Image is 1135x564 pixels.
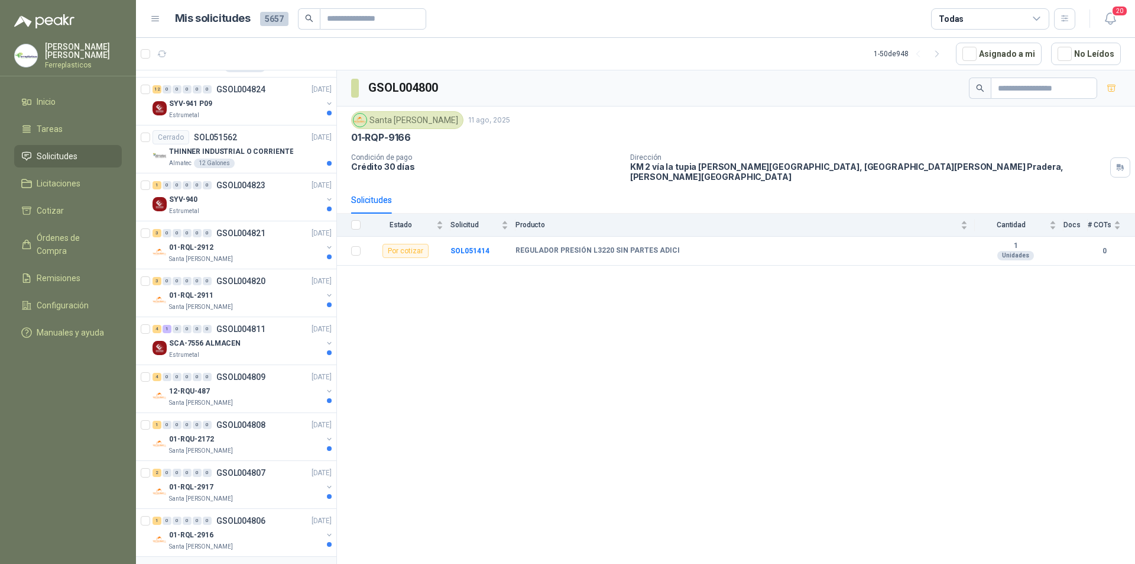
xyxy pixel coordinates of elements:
[183,181,192,189] div: 0
[194,133,237,141] p: SOL051562
[14,227,122,262] a: Órdenes de Compra
[37,95,56,108] span: Inicio
[312,276,332,287] p: [DATE]
[163,469,171,477] div: 0
[1088,214,1135,237] th: # COTs
[193,469,202,477] div: 0
[173,85,181,94] div: 0
[203,469,212,477] div: 0
[203,421,212,429] div: 0
[153,341,167,355] img: Company Logo
[203,85,212,94] div: 0
[37,123,63,136] span: Tareas
[153,533,167,547] img: Company Logo
[305,14,313,22] span: search
[153,469,161,477] div: 2
[216,181,265,189] p: GSOL004823
[260,12,288,26] span: 5657
[515,221,958,229] span: Producto
[14,199,122,222] a: Cotizar
[183,277,192,285] div: 0
[1088,246,1121,257] b: 0
[956,43,1042,65] button: Asignado a mi
[368,214,450,237] th: Estado
[153,181,161,189] div: 1
[173,181,181,189] div: 0
[351,131,411,144] p: 01-RQP-9166
[975,221,1047,229] span: Cantidad
[351,153,621,162] p: Condición de pago
[169,98,212,109] p: SYV-941 P09
[169,159,192,168] p: Almatec
[368,221,434,229] span: Estado
[169,338,241,349] p: SCA-7556 ALMACEN
[163,373,171,381] div: 0
[203,373,212,381] div: 0
[153,101,167,115] img: Company Logo
[153,130,189,144] div: Cerrado
[37,272,80,285] span: Remisiones
[368,79,440,97] h3: GSOL004800
[153,149,167,163] img: Company Logo
[163,85,171,94] div: 0
[173,517,181,525] div: 0
[312,372,332,383] p: [DATE]
[203,277,212,285] div: 0
[163,181,171,189] div: 0
[153,373,161,381] div: 4
[153,370,334,408] a: 4 0 0 0 0 0 GSOL004809[DATE] Company Logo12-RQU-487Santa [PERSON_NAME]
[169,446,233,456] p: Santa [PERSON_NAME]
[193,85,202,94] div: 0
[216,373,265,381] p: GSOL004809
[216,517,265,525] p: GSOL004806
[312,420,332,431] p: [DATE]
[163,421,171,429] div: 0
[975,241,1056,251] b: 1
[153,293,167,307] img: Company Logo
[14,91,122,113] a: Inicio
[351,111,463,129] div: Santa [PERSON_NAME]
[14,145,122,167] a: Solicitudes
[183,421,192,429] div: 0
[169,386,210,397] p: 12-RQU-487
[193,517,202,525] div: 0
[382,244,429,258] div: Por cotizar
[939,12,964,25] div: Todas
[153,389,167,403] img: Company Logo
[1063,214,1088,237] th: Docs
[169,398,233,408] p: Santa [PERSON_NAME]
[45,62,122,69] p: Ferreplasticos
[351,194,392,207] div: Solicitudes
[169,350,199,360] p: Estrumetal
[1051,43,1121,65] button: No Leídos
[169,530,213,541] p: 01-RQL-2916
[153,245,167,259] img: Company Logo
[136,125,336,173] a: CerradoSOL051562[DATE] Company LogoTHINNER INDUSTRIAL O CORRIENTEAlmatec12 Galones
[153,229,161,237] div: 3
[153,485,167,499] img: Company Logo
[216,421,265,429] p: GSOL004808
[14,172,122,195] a: Licitaciones
[153,322,334,360] a: 4 1 0 0 0 0 GSOL004811[DATE] Company LogoSCA-7556 ALMACENEstrumetal
[173,469,181,477] div: 0
[450,214,515,237] th: Solicitud
[173,325,181,333] div: 0
[203,325,212,333] div: 0
[163,517,171,525] div: 0
[169,194,197,205] p: SYV-940
[874,44,946,63] div: 1 - 50 de 948
[193,181,202,189] div: 0
[14,118,122,140] a: Tareas
[216,325,265,333] p: GSOL004811
[153,325,161,333] div: 4
[173,229,181,237] div: 0
[45,43,122,59] p: [PERSON_NAME] [PERSON_NAME]
[14,294,122,317] a: Configuración
[312,180,332,191] p: [DATE]
[14,267,122,289] a: Remisiones
[153,514,334,552] a: 1 0 0 0 0 0 GSOL004806[DATE] Company Logo01-RQL-2916Santa [PERSON_NAME]
[997,251,1034,260] div: Unidades
[183,85,192,94] div: 0
[351,162,621,172] p: Crédito 30 días
[153,437,167,451] img: Company Logo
